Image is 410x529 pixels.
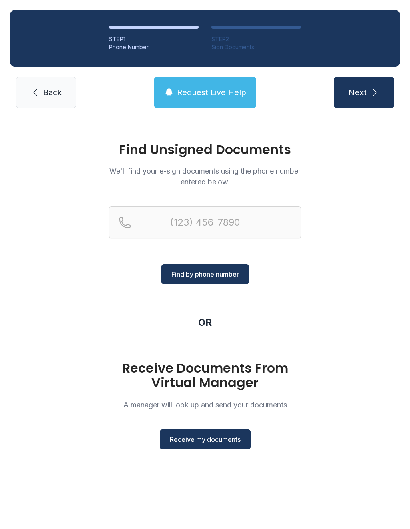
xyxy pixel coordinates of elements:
span: Next [348,87,367,98]
span: Back [43,87,62,98]
h1: Receive Documents From Virtual Manager [109,361,301,390]
div: OR [198,316,212,329]
span: Receive my documents [170,435,241,444]
p: We'll find your e-sign documents using the phone number entered below. [109,166,301,187]
div: STEP 2 [211,35,301,43]
h1: Find Unsigned Documents [109,143,301,156]
p: A manager will look up and send your documents [109,399,301,410]
input: Reservation phone number [109,206,301,238]
span: Request Live Help [177,87,246,98]
span: Find by phone number [171,269,239,279]
div: STEP 1 [109,35,199,43]
div: Sign Documents [211,43,301,51]
div: Phone Number [109,43,199,51]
